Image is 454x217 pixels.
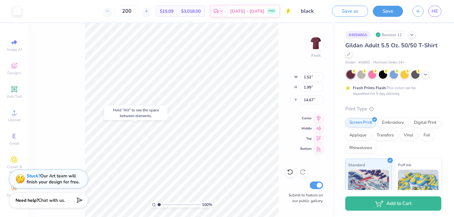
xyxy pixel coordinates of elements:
[345,118,376,128] div: Screen Print
[378,118,408,128] div: Embroidery
[16,197,38,203] strong: Need help?
[345,131,371,140] div: Applique
[373,6,403,17] button: Save
[348,161,365,168] span: Standard
[300,116,312,121] span: Center
[114,5,139,17] input: – –
[3,164,25,174] span: Clipart & logos
[268,9,275,13] span: FREE
[202,202,212,207] span: 100 %
[419,131,434,140] div: Foil
[428,6,441,17] a: HE
[38,197,65,203] span: Chat with us.
[398,161,411,168] span: Puff Ink
[373,60,405,65] span: Minimum Order: 24 +
[7,70,21,76] span: Designs
[160,8,173,15] span: $15.09
[345,60,355,65] span: Gildan
[300,136,312,141] span: Top
[332,6,368,17] button: Save as
[309,37,322,49] img: Front
[296,5,327,17] input: Untitled Design
[353,85,431,96] div: This color can be expedited for 5 day delivery.
[300,126,312,131] span: Middle
[345,31,371,39] div: # 499486A
[285,192,323,204] label: Submit to feature on our public gallery.
[348,170,389,201] img: Standard
[181,8,201,15] span: $3,018.00
[8,117,21,122] span: Upload
[27,173,40,179] strong: Stuck?
[27,173,80,185] div: Our Art team will finish your design for free.
[398,170,439,201] img: Puff Ink
[104,106,167,120] div: Hold “Alt” to see the space between elements.
[10,141,19,146] span: Greek
[374,31,405,39] div: Revision 12
[7,94,22,99] span: Add Text
[431,8,438,15] span: HE
[353,85,386,90] strong: Fresh Prints Flash:
[345,196,441,211] button: Add to Cart
[7,193,22,198] span: Decorate
[7,47,22,52] span: Image AI
[345,105,441,113] div: Print Type
[300,147,312,151] span: Bottom
[359,60,370,65] span: # G800
[345,143,376,153] div: Rhinestones
[373,131,398,140] div: Transfers
[345,42,438,49] span: Gildan Adult 5.5 Oz. 50/50 T-Shirt
[311,53,321,58] div: Front
[230,8,264,15] span: [DATE] - [DATE]
[400,131,418,140] div: Vinyl
[410,118,441,128] div: Digital Print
